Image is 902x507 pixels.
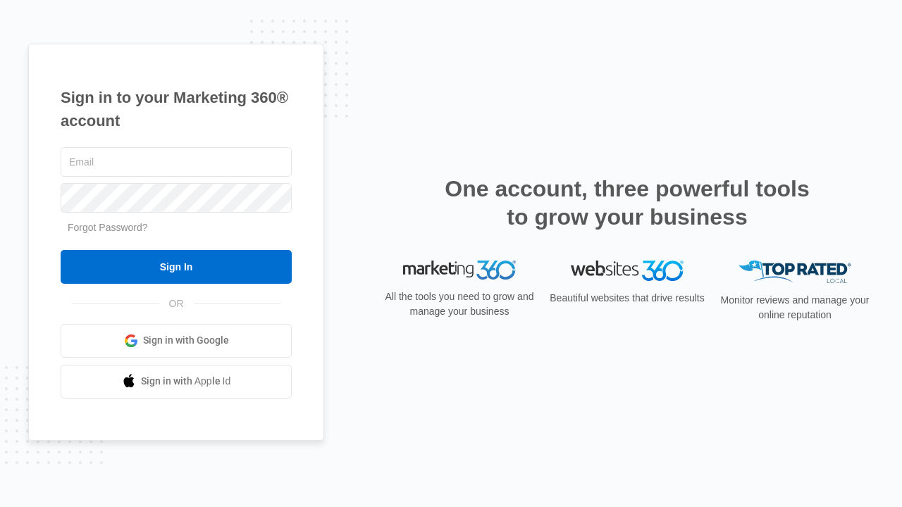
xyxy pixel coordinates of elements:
[381,289,538,319] p: All the tools you need to grow and manage your business
[141,374,231,389] span: Sign in with Apple Id
[143,333,229,348] span: Sign in with Google
[739,261,851,284] img: Top Rated Local
[61,324,292,358] a: Sign in with Google
[61,147,292,177] input: Email
[61,250,292,284] input: Sign In
[159,296,194,311] span: OR
[571,261,684,281] img: Websites 360
[68,222,148,233] a: Forgot Password?
[61,365,292,399] a: Sign in with Apple Id
[403,261,516,280] img: Marketing 360
[440,175,814,231] h2: One account, three powerful tools to grow your business
[61,86,292,132] h1: Sign in to your Marketing 360® account
[548,291,706,306] p: Beautiful websites that drive results
[716,293,874,323] p: Monitor reviews and manage your online reputation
